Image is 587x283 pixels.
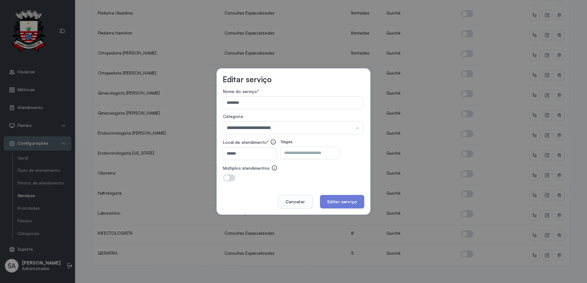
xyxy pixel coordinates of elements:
[278,195,313,208] button: Cancelar
[320,195,364,208] button: Editar serviço
[281,139,293,144] span: Vagas
[223,166,270,171] label: Múltiplos atendimentos
[223,139,267,145] span: Local de atendimento
[223,75,272,84] h3: Editar serviço
[223,114,243,119] span: Categoria
[223,89,257,94] span: Nome do serviço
